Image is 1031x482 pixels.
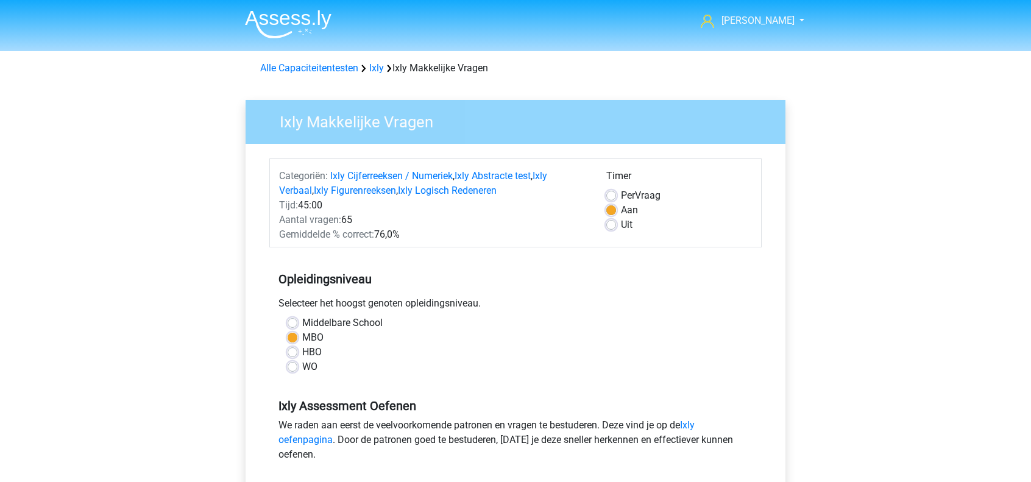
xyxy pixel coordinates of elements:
label: Middelbare School [302,316,383,330]
a: Ixly Figurenreeksen [314,185,396,196]
div: , , , , [270,169,597,198]
h5: Opleidingsniveau [278,267,753,291]
span: [PERSON_NAME] [721,15,795,26]
div: 45:00 [270,198,597,213]
span: Aantal vragen: [279,214,341,225]
div: 76,0% [270,227,597,242]
span: Per [621,190,635,201]
div: Selecteer het hoogst genoten opleidingsniveau. [269,296,762,316]
label: Aan [621,203,638,218]
img: Assessly [245,10,331,38]
div: Ixly Makkelijke Vragen [255,61,776,76]
label: Uit [621,218,632,232]
h3: Ixly Makkelijke Vragen [265,108,776,132]
a: [PERSON_NAME] [696,13,796,28]
a: Ixly [369,62,384,74]
span: Tijd: [279,199,298,211]
span: Categoriën: [279,170,328,182]
a: Ixly Abstracte test [455,170,531,182]
h5: Ixly Assessment Oefenen [278,399,753,413]
label: MBO [302,330,324,345]
label: Vraag [621,188,661,203]
a: Ixly Logisch Redeneren [398,185,497,196]
label: WO [302,360,317,374]
div: We raden aan eerst de veelvoorkomende patronen en vragen te bestuderen. Deze vind je op de . Door... [269,418,762,467]
label: HBO [302,345,322,360]
a: Ixly Cijferreeksen / Numeriek [330,170,453,182]
div: 65 [270,213,597,227]
div: Timer [606,169,752,188]
span: Gemiddelde % correct: [279,229,374,240]
a: Alle Capaciteitentesten [260,62,358,74]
